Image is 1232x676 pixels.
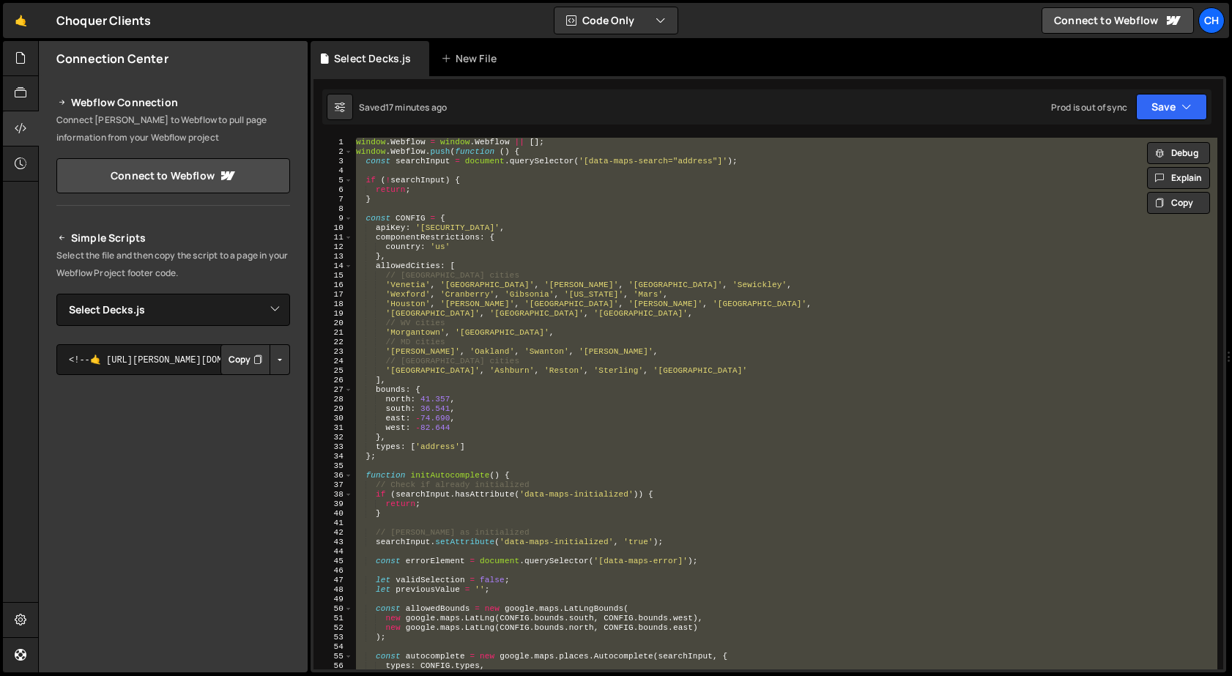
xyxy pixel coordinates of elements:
div: 40 [313,509,353,519]
div: 20 [313,319,353,328]
h2: Simple Scripts [56,229,290,247]
div: 31 [313,423,353,433]
button: Code Only [554,7,678,34]
div: Prod is out of sync [1051,101,1127,114]
iframe: YouTube video player [56,541,292,672]
div: 5 [313,176,353,185]
div: 55 [313,652,353,661]
div: 48 [313,585,353,595]
a: Connect to Webflow [1042,7,1194,34]
div: 7 [313,195,353,204]
div: 8 [313,204,353,214]
div: 44 [313,547,353,557]
div: 25 [313,366,353,376]
div: 3 [313,157,353,166]
div: 50 [313,604,353,614]
a: Ch [1198,7,1225,34]
div: 47 [313,576,353,585]
div: 39 [313,499,353,509]
div: 26 [313,376,353,385]
div: 28 [313,395,353,404]
div: 49 [313,595,353,604]
div: 34 [313,452,353,461]
div: 45 [313,557,353,566]
button: Copy [220,344,270,375]
div: 2 [313,147,353,157]
div: 36 [313,471,353,480]
button: Save [1136,94,1207,120]
div: 24 [313,357,353,366]
div: 29 [313,404,353,414]
div: 27 [313,385,353,395]
div: 43 [313,538,353,547]
div: 21 [313,328,353,338]
div: 10 [313,223,353,233]
div: 12 [313,242,353,252]
div: 11 [313,233,353,242]
div: 42 [313,528,353,538]
div: 56 [313,661,353,671]
div: 4 [313,166,353,176]
div: 15 [313,271,353,281]
a: Connect to Webflow [56,158,290,193]
div: 9 [313,214,353,223]
h2: Webflow Connection [56,94,290,111]
div: 23 [313,347,353,357]
div: 19 [313,309,353,319]
div: 51 [313,614,353,623]
div: 46 [313,566,353,576]
iframe: YouTube video player [56,399,292,531]
div: Saved [359,101,447,114]
div: New File [441,51,502,66]
div: 13 [313,252,353,261]
textarea: <!--🤙 [URL][PERSON_NAME][DOMAIN_NAME]> <script>document.addEventListener("DOMContentLoaded", func... [56,344,290,375]
button: Copy [1147,192,1210,214]
button: Explain [1147,167,1210,189]
div: 17 [313,290,353,300]
h2: Connection Center [56,51,168,67]
div: 54 [313,642,353,652]
p: Connect [PERSON_NAME] to Webflow to pull page information from your Webflow project [56,111,290,146]
button: Debug [1147,142,1210,164]
div: 38 [313,490,353,499]
a: 🤙 [3,3,39,38]
div: 41 [313,519,353,528]
p: Select the file and then copy the script to a page in your Webflow Project footer code. [56,247,290,282]
div: 16 [313,281,353,290]
div: 14 [313,261,353,271]
div: 52 [313,623,353,633]
div: Button group with nested dropdown [220,344,290,375]
div: 18 [313,300,353,309]
div: 53 [313,633,353,642]
div: 33 [313,442,353,452]
div: Choquer Clients [56,12,151,29]
div: 35 [313,461,353,471]
div: 32 [313,433,353,442]
div: 6 [313,185,353,195]
div: 22 [313,338,353,347]
div: 17 minutes ago [385,101,447,114]
div: 37 [313,480,353,490]
div: 30 [313,414,353,423]
div: Select Decks.js [334,51,411,66]
div: 1 [313,138,353,147]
